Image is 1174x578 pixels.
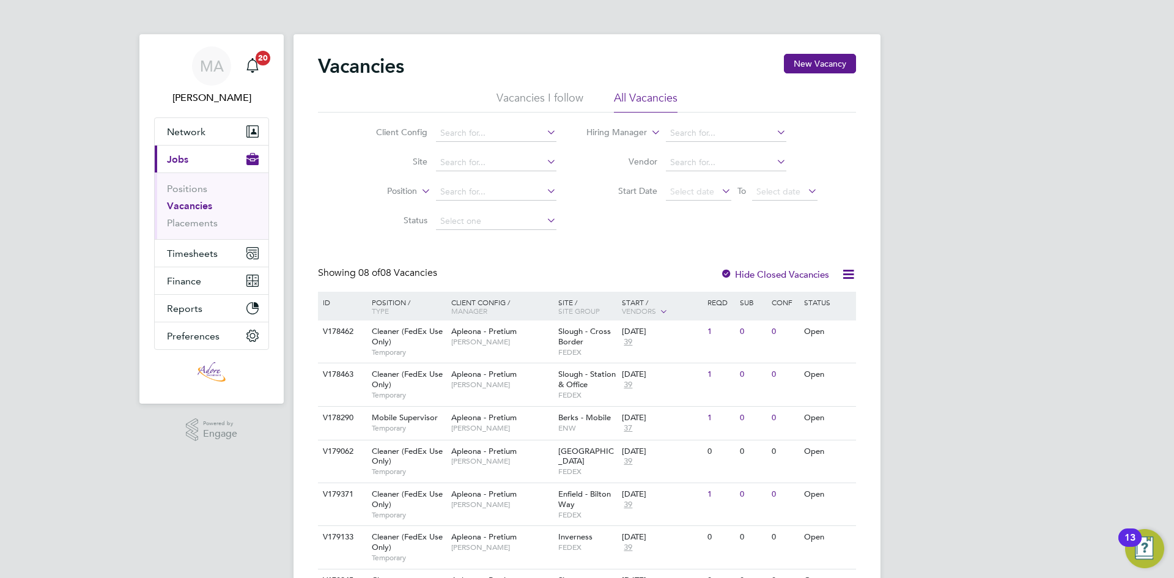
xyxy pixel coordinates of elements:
div: Open [801,440,854,463]
div: 0 [769,483,800,506]
div: 0 [769,526,800,549]
span: Engage [203,429,237,439]
label: Hiring Manager [577,127,647,139]
div: 0 [737,440,769,463]
label: Status [357,215,427,226]
div: Position / [363,292,448,321]
a: Placements [167,217,218,229]
li: Vacancies I follow [497,91,583,113]
label: Hide Closed Vacancies [720,269,829,280]
span: Select date [756,186,800,197]
div: Site / [555,292,619,321]
span: Cleaner (FedEx Use Only) [372,446,443,467]
input: Select one [436,213,556,230]
span: Apleona - Pretium [451,326,517,336]
span: [PERSON_NAME] [451,500,552,509]
span: Apleona - Pretium [451,412,517,423]
div: 0 [769,363,800,386]
label: Client Config [357,127,427,138]
span: Temporary [372,510,445,520]
a: 20 [240,46,265,86]
span: 08 of [358,267,380,279]
span: Slough - Cross Border [558,326,611,347]
a: Powered byEngage [186,418,238,442]
div: 0 [769,407,800,429]
div: V179133 [320,526,363,549]
label: Vendor [587,156,657,167]
span: Temporary [372,347,445,357]
span: FEDEX [558,347,616,357]
span: Site Group [558,306,600,316]
span: [PERSON_NAME] [451,543,552,552]
span: 39 [622,380,634,390]
span: [PERSON_NAME] [451,380,552,390]
div: Client Config / [448,292,555,321]
span: Cleaner (FedEx Use Only) [372,369,443,390]
span: Powered by [203,418,237,429]
span: 39 [622,500,634,510]
span: Apleona - Pretium [451,369,517,379]
div: [DATE] [622,327,701,337]
span: Manager [451,306,487,316]
span: FEDEX [558,543,616,552]
span: 39 [622,456,634,467]
a: MA[PERSON_NAME] [154,46,269,105]
input: Search for... [436,154,556,171]
button: Reports [155,295,268,322]
span: 39 [622,543,634,553]
div: 1 [704,483,736,506]
div: 1 [704,320,736,343]
div: [DATE] [622,413,701,423]
div: 0 [704,526,736,549]
input: Search for... [666,154,786,171]
span: Enfield - Bilton Way [558,489,611,509]
span: Inverness [558,532,593,542]
span: Temporary [372,390,445,400]
div: Open [801,363,854,386]
button: New Vacancy [784,54,856,73]
label: Position [347,185,417,198]
span: Finance [167,275,201,287]
button: Jobs [155,146,268,172]
span: Timesheets [167,248,218,259]
div: V179371 [320,483,363,506]
span: 20 [256,51,270,65]
div: Status [801,292,854,313]
div: 0 [704,440,736,463]
span: Temporary [372,423,445,433]
div: 0 [737,407,769,429]
img: adore-recruitment-logo-retina.png [198,362,226,382]
span: Jobs [167,154,188,165]
span: Berks - Mobile [558,412,611,423]
span: Temporary [372,553,445,563]
span: Apleona - Pretium [451,532,517,542]
button: Network [155,118,268,145]
button: Preferences [155,322,268,349]
span: 08 Vacancies [358,267,437,279]
li: All Vacancies [614,91,677,113]
div: 13 [1124,538,1135,554]
span: MA [200,58,224,74]
span: 37 [622,423,634,434]
div: V178463 [320,363,363,386]
div: 1 [704,407,736,429]
div: [DATE] [622,532,701,543]
span: Slough - Station & Office [558,369,616,390]
div: V178462 [320,320,363,343]
div: Sub [737,292,769,313]
h2: Vacancies [318,54,404,78]
div: V178290 [320,407,363,429]
span: Michelle Aldridge [154,91,269,105]
div: 0 [737,483,769,506]
span: Vendors [622,306,656,316]
span: FEDEX [558,390,616,400]
span: Cleaner (FedEx Use Only) [372,326,443,347]
div: Conf [769,292,800,313]
span: Select date [670,186,714,197]
span: FEDEX [558,510,616,520]
div: Reqd [704,292,736,313]
div: 0 [769,320,800,343]
button: Timesheets [155,240,268,267]
span: 39 [622,337,634,347]
span: Network [167,126,205,138]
